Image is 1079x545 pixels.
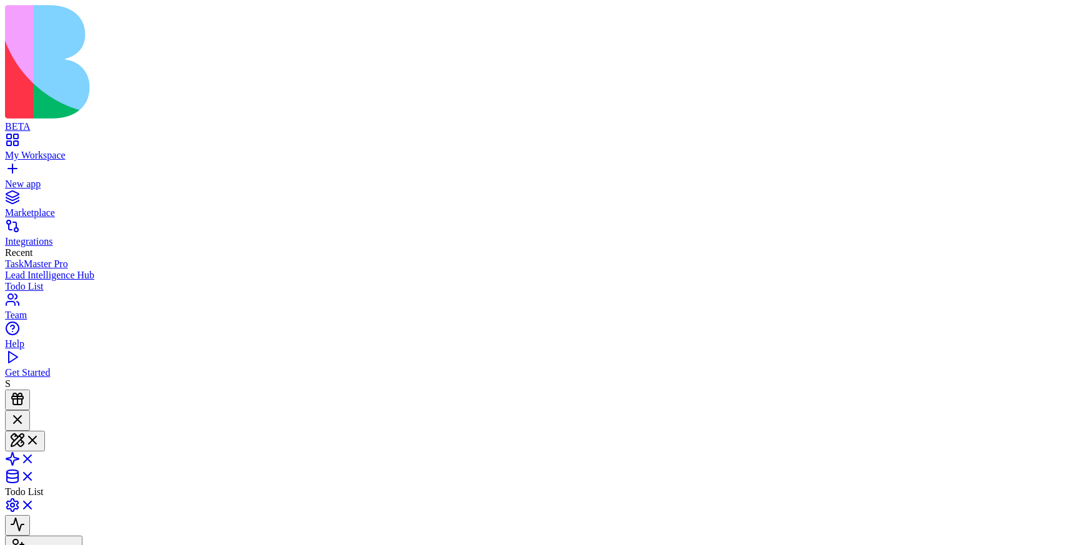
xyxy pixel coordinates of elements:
a: Get Started [5,356,1074,378]
a: Help [5,327,1074,350]
a: Marketplace [5,196,1074,218]
a: Team [5,298,1074,321]
a: BETA [5,110,1074,132]
div: My Workspace [5,150,1074,161]
a: Integrations [5,225,1074,247]
a: Lead Intelligence Hub [5,270,1074,281]
div: Integrations [5,236,1074,247]
div: Help [5,338,1074,350]
div: Marketplace [5,207,1074,218]
div: New app [5,179,1074,190]
span: S [5,378,11,389]
a: New app [5,167,1074,190]
div: Team [5,310,1074,321]
a: My Workspace [5,139,1074,161]
a: TaskMaster Pro [5,258,1074,270]
img: logo [5,5,507,119]
a: Todo List [5,281,1074,292]
div: BETA [5,121,1074,132]
span: Recent [5,247,32,258]
span: Todo List [5,486,44,497]
div: Get Started [5,367,1074,378]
